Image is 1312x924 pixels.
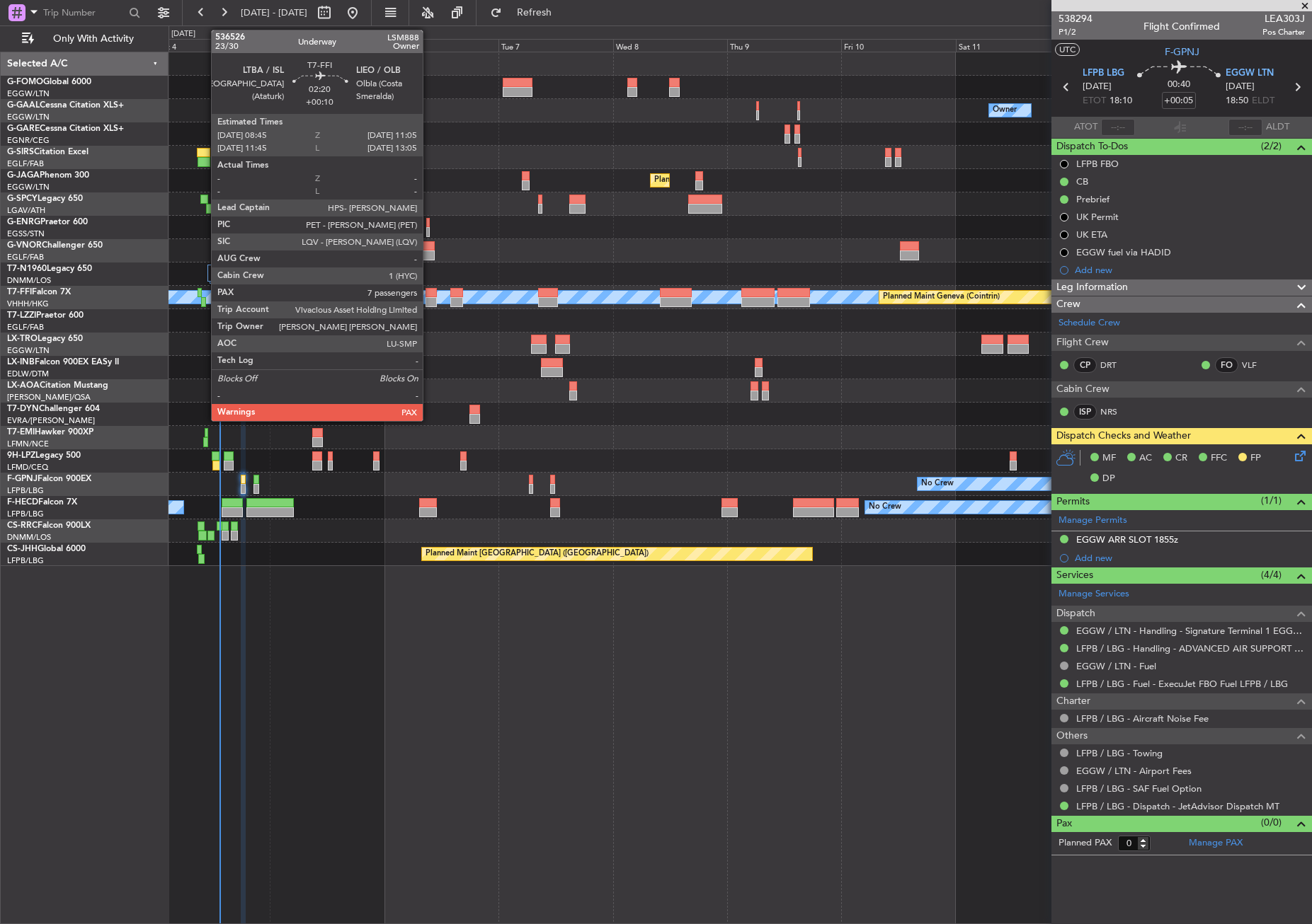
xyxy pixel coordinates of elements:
[7,545,38,553] span: CS-JHH
[7,485,44,496] a: LFPB/LBG
[1252,94,1274,108] span: ELDT
[1101,119,1135,136] input: --:--
[1056,816,1072,832] span: Pax
[1083,94,1106,108] span: ETOT
[1076,211,1119,223] div: UK Permit
[7,498,38,507] span: F-HECD
[7,545,86,553] a: CS-JHHGlobal 6000
[7,182,50,192] a: EGGW/LTN
[1076,533,1178,545] div: EGGW ARR SLOT 1855z
[7,311,84,320] a: T7-LZZIPraetor 600
[1083,80,1112,94] span: [DATE]
[1102,451,1116,466] span: MF
[7,241,42,250] span: G-VNOR
[1073,357,1097,373] div: CP
[426,543,649,565] div: Planned Maint [GEOGRAPHIC_DATA] ([GEOGRAPHIC_DATA])
[1056,728,1088,744] span: Others
[1165,45,1199,59] span: F-GPNJ
[7,475,91,483] a: F-GPNJFalcon 900EX
[7,288,71,296] a: T7-FFIFalcon 7X
[7,405,100,413] a: T7-DYNChallenger 604
[7,509,44,519] a: LFPB/LBG
[37,34,149,44] span: Only With Activity
[993,100,1017,121] div: Owner
[7,521,38,530] span: CS-RRC
[7,428,93,437] a: T7-EMIHawker 900XP
[231,146,454,168] div: Planned Maint [GEOGRAPHIC_DATA] ([GEOGRAPHIC_DATA])
[7,555,44,566] a: LFPB/LBG
[1076,712,1209,724] a: LFPB / LBG - Aircraft Noise Fee
[7,392,91,403] a: [PERSON_NAME]/QSA
[156,39,270,52] div: Sat 4
[1076,800,1279,812] a: LFPB / LBG - Dispatch - JetAdvisor Dispatch MT
[16,28,154,50] button: Only With Activity
[7,521,91,530] a: CS-RRCFalcon 900LX
[1261,493,1282,508] span: (1/1)
[1073,404,1097,420] div: ISP
[7,358,35,366] span: LX-INB
[7,218,88,226] a: G-ENRGPraetor 600
[1076,193,1110,205] div: Prebrief
[484,1,569,24] button: Refresh
[1226,67,1274,81] span: EGGW LTN
[869,497,901,518] div: No Crew
[7,265,92,273] a: T7-N1960Legacy 650
[7,171,40,180] span: G-JAGA
[7,125,124,133] a: G-GARECessna Citation XLS+
[7,101,40,110] span: G-GAAL
[1056,335,1109,351] span: Flight Crew
[1059,316,1120,330] a: Schedule Crew
[1059,11,1093,26] span: 538294
[1056,494,1090,510] span: Permits
[1075,264,1305,276] div: Add new
[1189,836,1243,850] a: Manage PAX
[1056,139,1128,155] span: Dispatch To-Dos
[7,451,81,460] a: 9H-LPZLegacy 500
[7,335,38,343] span: LX-TRO
[1076,158,1119,170] div: LFPB FBO
[1226,80,1255,94] span: [DATE]
[241,6,307,19] span: [DATE] - [DATE]
[7,381,108,390] a: LX-AOACitation Mustang
[7,265,47,273] span: T7-N1960
[613,39,727,52] div: Wed 8
[7,275,51,286] a: DNMM/LOS
[1139,451,1152,466] span: AC
[1076,765,1192,777] a: EGGW / LTN - Airport Fees
[7,335,83,343] a: LX-TROLegacy 650
[1074,120,1097,134] span: ATOT
[921,473,954,495] div: No Crew
[7,428,35,437] span: T7-EMI
[43,2,125,23] input: Trip Number
[1076,678,1288,690] a: LFPB / LBG - Fuel - ExecuJet FBO Fuel LFPB / LBG
[7,405,39,413] span: T7-DYN
[1075,552,1305,564] div: Add new
[1215,357,1238,373] div: FO
[1056,428,1191,444] span: Dispatch Checks and Weather
[7,135,50,146] a: EGNR/CEG
[1076,625,1305,637] a: EGGW / LTN - Handling - Signature Terminal 1 EGGW / LTN
[7,415,95,426] a: EVRA/[PERSON_NAME]
[7,78,43,86] span: G-FOMO
[1261,139,1282,154] span: (2/2)
[7,345,50,356] a: EGGW/LTN
[7,88,50,99] a: EGGW/LTN
[1175,451,1187,466] span: CR
[7,475,38,483] span: F-GPNJ
[841,39,955,52] div: Fri 10
[1168,78,1190,92] span: 00:40
[7,532,51,543] a: DNMM/LOS
[883,287,1000,308] div: Planned Maint Geneva (Cointrin)
[1059,587,1129,601] a: Manage Services
[384,39,498,52] div: Mon 6
[7,205,45,216] a: LGAV/ATH
[7,311,36,320] span: T7-LZZI
[7,101,124,110] a: G-GAALCessna Citation XLS+
[654,170,877,191] div: Planned Maint [GEOGRAPHIC_DATA] ([GEOGRAPHIC_DATA])
[1262,11,1305,26] span: LEA303J
[1110,94,1132,108] span: 18:10
[1100,405,1132,418] a: NRS
[1056,381,1110,398] span: Cabin Crew
[1226,94,1248,108] span: 18:50
[1076,747,1163,759] a: LFPB / LBG - Towing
